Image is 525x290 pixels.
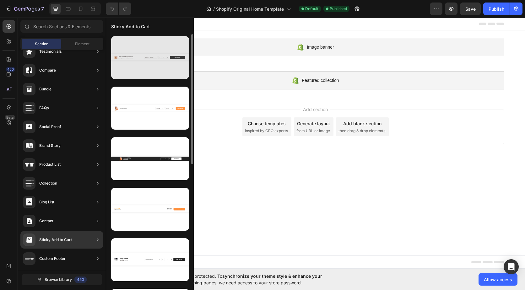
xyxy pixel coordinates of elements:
div: Choose templates [142,103,180,109]
button: 7 [3,3,47,15]
p: 7 [41,5,44,13]
div: Undo/Redo [106,3,131,15]
span: then drag & drop elements [233,110,279,116]
div: Collection [39,180,57,186]
div: FAQs [39,105,49,111]
span: Image banner [201,26,228,33]
div: Open Intercom Messenger [504,259,519,274]
span: inspired by CRO experts [139,110,182,116]
div: Contact [39,218,53,224]
div: 450 [6,67,15,72]
div: Product List [39,161,61,168]
span: Shopify Original Home Template [216,6,284,12]
span: Allow access [484,276,512,283]
button: Allow access [479,273,517,286]
span: Add section [195,89,225,95]
div: Testimonials [39,48,62,55]
span: synchronize your theme style & enhance your experience [146,273,322,285]
span: Your page is password protected. To when designing pages, we need access to your store password. [146,273,347,286]
input: Search Sections & Elements [20,20,103,33]
span: / [213,6,215,12]
span: Element [75,41,89,47]
div: Brand Story [39,142,61,149]
span: Published [330,6,347,12]
div: Bundle [39,86,51,92]
span: Browse Library [45,277,72,282]
div: Beta [5,115,15,120]
div: Sticky Add to Cart [39,237,72,243]
div: Publish [489,6,504,12]
button: Browse Library450 [22,274,102,285]
span: Save [465,6,476,12]
span: from URL or image [191,110,224,116]
button: Publish [483,3,510,15]
span: Featured collection [196,59,233,67]
div: Social Proof [39,124,61,130]
div: Custom Footer [39,255,66,262]
button: Save [460,3,481,15]
iframe: Design area [106,18,525,269]
span: Section [35,41,48,47]
div: Generate layout [191,103,224,109]
span: Default [305,6,318,12]
div: Compare [39,67,56,73]
div: Blog List [39,199,54,205]
div: Add blank section [237,103,276,109]
div: 450 [74,277,87,283]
